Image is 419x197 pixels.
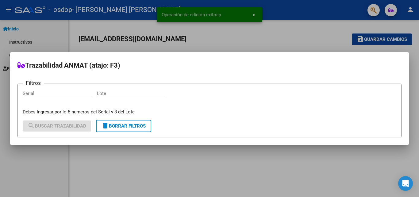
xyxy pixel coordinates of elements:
mat-icon: search [28,122,35,129]
span: Borrar Filtros [102,123,146,129]
h3: Filtros [23,79,44,87]
div: Open Intercom Messenger [398,176,413,191]
h2: Trazabilidad ANMAT (atajo: F3) [17,60,402,71]
span: Buscar Trazabilidad [28,123,86,129]
button: Borrar Filtros [96,120,151,132]
mat-icon: delete [102,122,109,129]
p: Debes ingresar por lo 5 numeros del Serial y 3 del Lote [23,108,396,116]
button: Buscar Trazabilidad [23,120,91,132]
